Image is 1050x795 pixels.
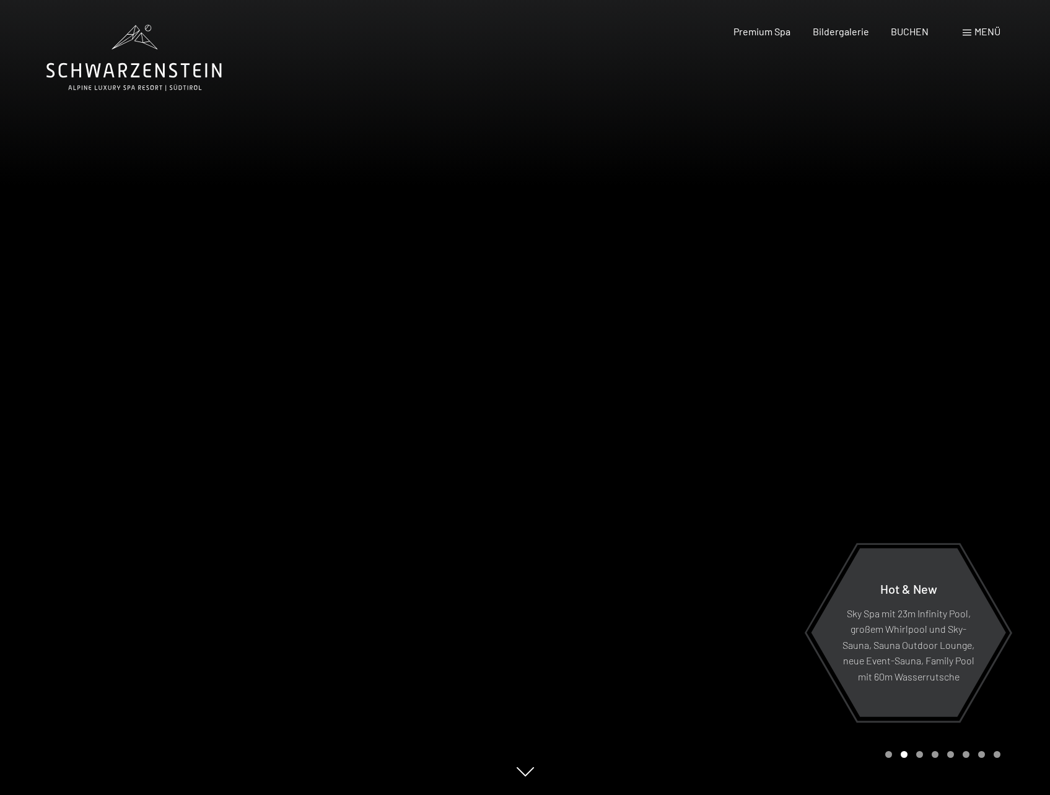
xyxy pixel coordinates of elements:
a: Bildergalerie [813,25,869,37]
a: Premium Spa [733,25,790,37]
div: Carousel Page 7 [978,751,985,758]
a: BUCHEN [891,25,929,37]
p: Sky Spa mit 23m Infinity Pool, großem Whirlpool und Sky-Sauna, Sauna Outdoor Lounge, neue Event-S... [841,605,976,684]
div: Carousel Page 6 [963,751,969,758]
div: Carousel Page 2 (Current Slide) [901,751,908,758]
div: Carousel Page 3 [916,751,923,758]
div: Carousel Page 5 [947,751,954,758]
div: Carousel Page 1 [885,751,892,758]
div: Carousel Pagination [881,751,1000,758]
a: Hot & New Sky Spa mit 23m Infinity Pool, großem Whirlpool und Sky-Sauna, Sauna Outdoor Lounge, ne... [810,547,1007,718]
div: Carousel Page 4 [932,751,938,758]
div: Carousel Page 8 [994,751,1000,758]
span: Menü [974,25,1000,37]
span: Hot & New [880,581,937,596]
